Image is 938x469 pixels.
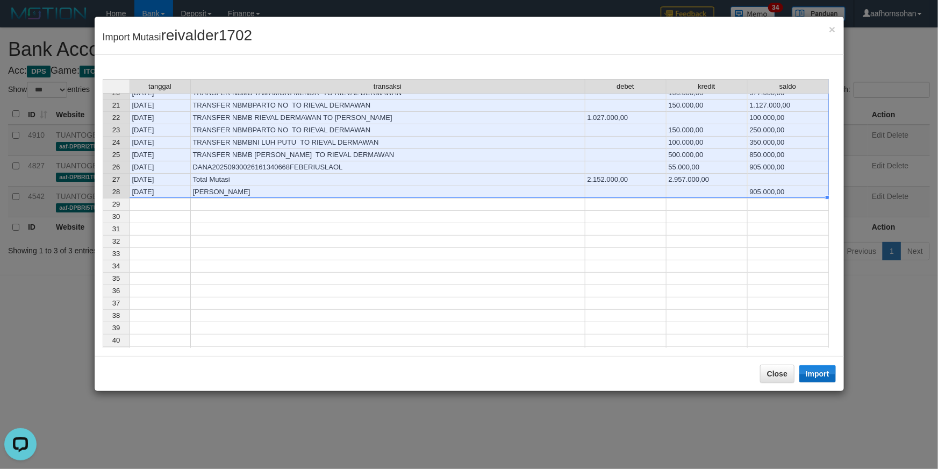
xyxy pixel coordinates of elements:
td: 850.000,00 [748,149,829,161]
td: TRANSFER NBMBPARTO NO TO RIEVAL DERMAWAN [191,124,585,137]
td: 1.127.000,00 [748,100,829,112]
span: 33 [112,250,120,258]
td: 905.000,00 [748,186,829,198]
td: [DATE] [130,161,191,174]
td: 905.000,00 [748,161,829,174]
td: [DATE] [130,174,191,186]
span: 28 [112,188,120,196]
button: Close [760,365,794,383]
td: 1.027.000,00 [585,112,667,124]
td: Total Mutasi [191,174,585,186]
span: 36 [112,287,120,295]
button: Close [829,24,835,35]
td: [DATE] [130,149,191,161]
td: TRANSFER NBMB [PERSON_NAME] TO RIEVAL DERMAWAN [191,149,585,161]
td: TRANSFER NBMB RIEVAL DERMAWAN TO [PERSON_NAME] [191,112,585,124]
span: 35 [112,274,120,282]
span: 40 [112,336,120,344]
span: 25 [112,151,120,159]
td: 500.000,00 [667,149,748,161]
span: 24 [112,138,120,146]
span: 29 [112,200,120,208]
td: 350.000,00 [748,137,829,149]
td: 2.152.000,00 [585,174,667,186]
th: Select whole grid [103,79,130,94]
span: 38 [112,311,120,319]
span: 22 [112,113,120,122]
td: 2.957.000,00 [667,174,748,186]
td: 55.000,00 [667,161,748,174]
td: 100.000,00 [748,112,829,124]
span: 32 [112,237,120,245]
span: × [829,23,835,35]
span: 23 [112,126,120,134]
span: saldo [779,83,796,90]
td: TRANSFER NBMBNI LUH PUTU TO RIEVAL DERMAWAN [191,137,585,149]
button: Open LiveChat chat widget [4,4,37,37]
span: kredit [698,83,715,90]
td: 250.000,00 [748,124,829,137]
td: 100.000,00 [667,137,748,149]
td: 150.000,00 [667,100,748,112]
td: DANA20250930026161340668FEBERIUSLAOL [191,161,585,174]
span: 26 [112,163,120,171]
td: [PERSON_NAME] [191,186,585,198]
span: 27 [112,175,120,183]
span: Import Mutasi [103,32,253,42]
td: 150.000,00 [667,124,748,137]
span: 31 [112,225,120,233]
span: tanggal [148,83,171,90]
span: 21 [112,101,120,109]
span: debet [617,83,634,90]
td: [DATE] [130,186,191,198]
span: reivalder1702 [161,27,253,44]
td: [DATE] [130,137,191,149]
td: [DATE] [130,124,191,137]
td: [DATE] [130,100,191,112]
span: 39 [112,324,120,332]
button: Import [799,365,836,382]
span: 30 [112,212,120,221]
span: 34 [112,262,120,270]
span: 37 [112,299,120,307]
span: transaksi [374,83,402,90]
td: TRANSFER NBMBPARTO NO TO RIEVAL DERMAWAN [191,100,585,112]
td: [DATE] [130,112,191,124]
